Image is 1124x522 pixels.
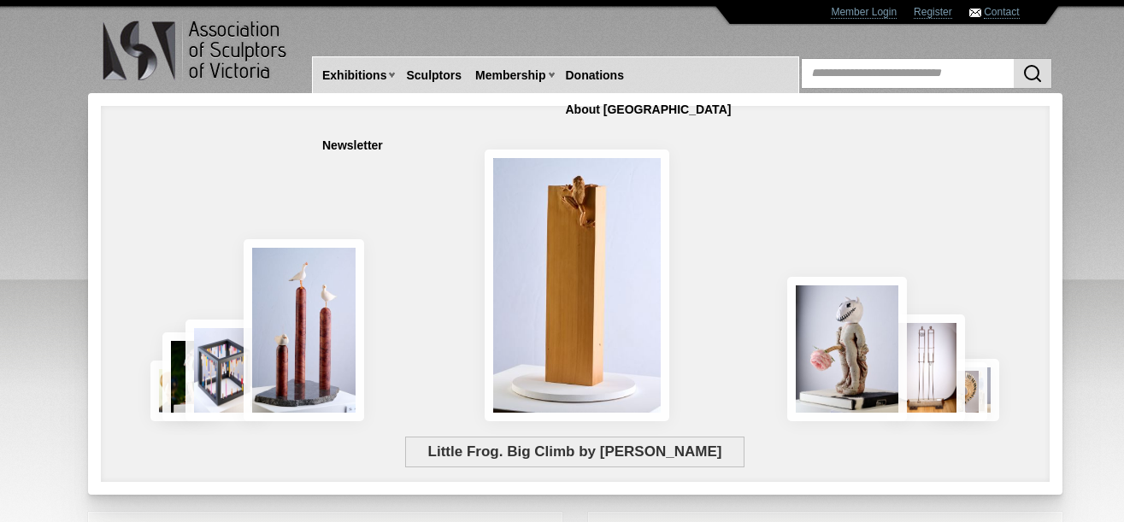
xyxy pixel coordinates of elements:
span: Little Frog. Big Climb by [PERSON_NAME] [405,437,744,467]
img: Let There Be Light [787,277,908,421]
a: Membership [468,60,552,91]
a: Donations [559,60,631,91]
a: Sculptors [399,60,468,91]
a: Newsletter [315,130,390,161]
img: Search [1022,63,1043,84]
img: logo.png [102,17,290,85]
a: Register [914,6,952,19]
img: Contact ASV [969,9,981,17]
img: Rising Tides [244,239,365,421]
a: Contact [984,6,1019,19]
a: About [GEOGRAPHIC_DATA] [559,94,739,126]
a: Member Login [831,6,897,19]
img: Waiting together for the Home coming [955,359,999,421]
img: Swingers [887,314,965,421]
img: Little Frog. Big Climb [485,150,669,421]
a: Exhibitions [315,60,393,91]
